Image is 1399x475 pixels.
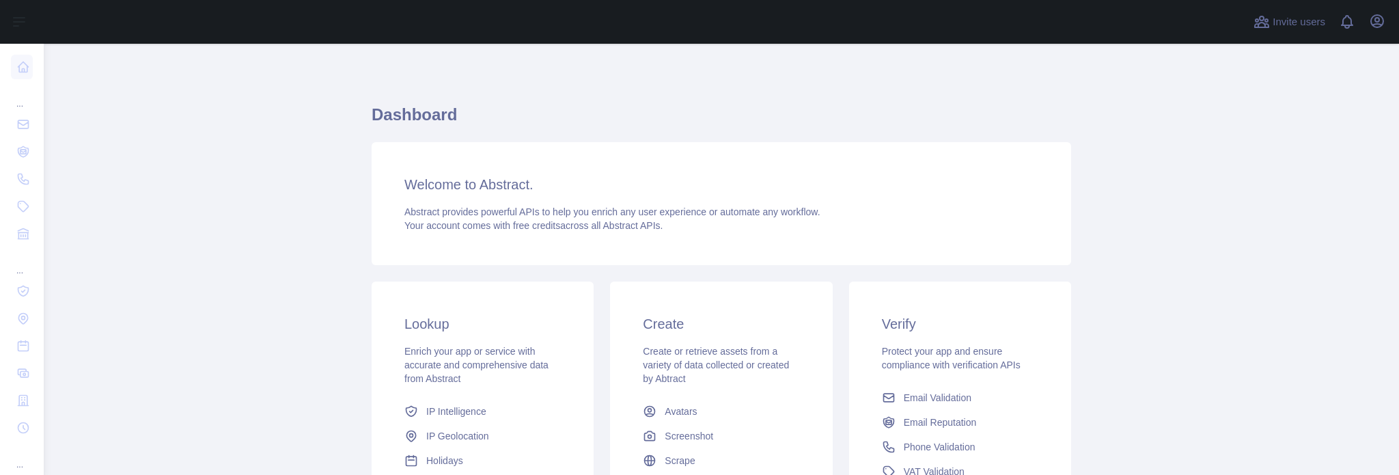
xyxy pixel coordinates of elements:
[665,429,713,443] span: Screenshot
[1273,14,1325,30] span: Invite users
[637,424,805,448] a: Screenshot
[876,385,1044,410] a: Email Validation
[637,448,805,473] a: Scrape
[1251,11,1328,33] button: Invite users
[882,314,1038,334] h3: Verify
[372,104,1071,137] h1: Dashboard
[904,391,971,405] span: Email Validation
[426,405,486,418] span: IP Intelligence
[904,416,977,429] span: Email Reputation
[637,399,805,424] a: Avatars
[399,399,566,424] a: IP Intelligence
[11,443,33,470] div: ...
[404,346,549,384] span: Enrich your app or service with accurate and comprehensive data from Abstract
[643,346,789,384] span: Create or retrieve assets from a variety of data collected or created by Abtract
[904,440,975,454] span: Phone Validation
[876,435,1044,459] a: Phone Validation
[11,249,33,276] div: ...
[404,220,663,231] span: Your account comes with across all Abstract APIs.
[665,454,695,467] span: Scrape
[11,82,33,109] div: ...
[513,220,560,231] span: free credits
[426,429,489,443] span: IP Geolocation
[643,314,799,334] h3: Create
[882,346,1021,370] span: Protect your app and ensure compliance with verification APIs
[399,424,566,448] a: IP Geolocation
[404,314,561,334] h3: Lookup
[426,454,463,467] span: Holidays
[404,175,1038,194] h3: Welcome to Abstract.
[399,448,566,473] a: Holidays
[665,405,697,418] span: Avatars
[404,206,820,217] span: Abstract provides powerful APIs to help you enrich any user experience or automate any workflow.
[876,410,1044,435] a: Email Reputation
